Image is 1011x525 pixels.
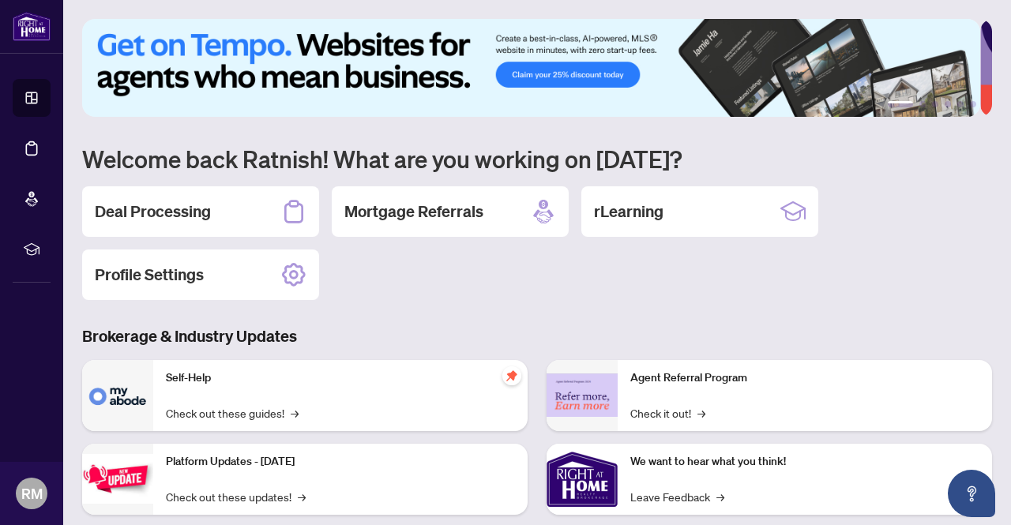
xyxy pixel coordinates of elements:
p: We want to hear what you think! [630,453,979,471]
button: 2 [919,101,926,107]
h2: rLearning [594,201,663,223]
img: Slide 0 [82,19,980,117]
h2: Profile Settings [95,264,204,286]
img: logo [13,12,51,41]
a: Leave Feedback→ [630,488,724,505]
h2: Mortgage Referrals [344,201,483,223]
a: Check out these guides!→ [166,404,299,422]
span: → [716,488,724,505]
button: 5 [957,101,964,107]
img: We want to hear what you think! [547,444,618,515]
button: 6 [970,101,976,107]
span: pushpin [502,366,521,385]
img: Self-Help [82,360,153,431]
p: Agent Referral Program [630,369,979,387]
h3: Brokerage & Industry Updates [82,325,992,347]
p: Self-Help [166,369,515,387]
button: 4 [945,101,951,107]
button: 3 [932,101,938,107]
span: → [291,404,299,422]
h2: Deal Processing [95,201,211,223]
span: → [298,488,306,505]
button: Open asap [948,470,995,517]
button: 1 [888,101,913,107]
p: Platform Updates - [DATE] [166,453,515,471]
a: Check it out!→ [630,404,705,422]
span: RM [21,482,43,504]
span: → [697,404,705,422]
img: Platform Updates - July 21, 2025 [82,454,153,504]
img: Agent Referral Program [547,373,618,417]
a: Check out these updates!→ [166,488,306,505]
h1: Welcome back Ratnish! What are you working on [DATE]? [82,144,992,174]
